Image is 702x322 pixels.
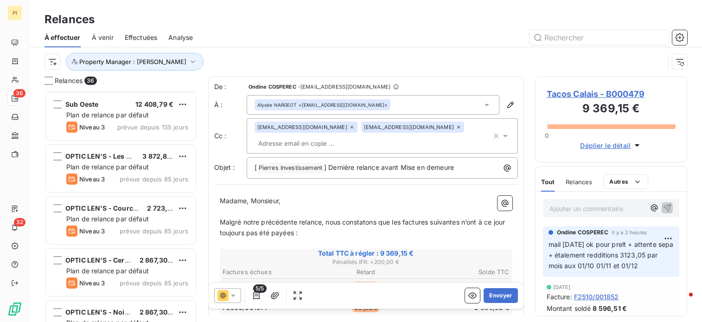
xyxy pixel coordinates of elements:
[255,136,362,150] input: Adresse email en copie ...
[222,267,318,277] th: Factures échues
[140,256,174,264] span: 2 867,30 €
[65,204,165,212] span: OPTIC LEN'S - Courcouronnes
[79,175,105,183] span: Niveau 3
[257,102,388,108] div: <[EMAIL_ADDRESS][DOMAIN_NAME]>
[257,102,297,108] span: Alysée NARGEOT
[557,228,608,237] span: Ondine COSPEREC
[65,256,133,264] span: OPTIC LEN'S - Cergy
[318,267,414,277] th: Retard
[670,290,693,313] iframe: Intercom live chat
[66,163,149,171] span: Plan de relance par défaut
[566,178,592,186] span: Relances
[223,281,268,290] span: F2506/001510
[214,82,247,91] span: De :
[549,240,676,270] span: mail [DATE] ok pour prelt + attente sepa + étalement redditions 3123,05 par mois aux 01/10 01/11 ...
[415,267,510,277] th: Solde TTC
[214,100,247,109] label: À :
[65,152,141,160] span: OPTIC LEN'S - Les Lilas
[45,11,95,28] h3: Relances
[120,227,188,235] span: prévue depuis 85 jours
[79,58,186,65] span: Property Manager : [PERSON_NAME]
[120,279,188,287] span: prévue depuis 85 jours
[593,303,627,313] span: 8 596,51 €
[117,123,188,131] span: prévue depuis 135 jours
[612,230,647,235] span: il y a 2 heures
[92,33,114,42] span: À venir
[221,249,511,258] span: Total TTC à régler : 9 369,15 €
[65,100,98,108] span: Sub Oeste
[547,292,572,302] span: Facture :
[55,76,83,85] span: Relances
[79,123,105,131] span: Niveau 3
[14,218,26,226] span: 32
[553,284,571,290] span: [DATE]
[66,215,149,223] span: Plan de relance par défaut
[257,124,347,130] span: [EMAIL_ADDRESS][DOMAIN_NAME]
[545,132,549,139] span: 0
[79,279,105,287] span: Niveau 3
[120,175,188,183] span: prévue depuis 85 jours
[580,141,631,150] span: Déplier le détail
[66,111,149,119] span: Plan de relance par défaut
[547,88,676,100] span: Tacos Calais - B000479
[45,33,81,42] span: À effectuer
[168,33,193,42] span: Analyse
[220,218,507,237] span: Malgré notre précédente relance, nous constatons que les factures suivantes n’ont à ce jour toujo...
[541,178,555,186] span: Tout
[577,140,645,151] button: Déplier le détail
[352,282,380,290] span: 93 jours
[415,280,510,290] td: 1 109,72 €
[484,288,517,303] button: Envoyer
[249,84,296,90] span: Ondine COSPEREC
[530,30,669,45] input: Rechercher
[79,227,105,235] span: Niveau 3
[603,174,648,189] button: Autres
[364,124,454,130] span: [EMAIL_ADDRESS][DOMAIN_NAME]
[255,163,257,171] span: [
[7,302,22,316] img: Logo LeanPay
[547,100,676,119] h3: 9 369,15 €
[214,163,235,171] span: Objet :
[574,292,619,302] span: F2510/001852
[66,53,204,71] button: Property Manager : [PERSON_NAME]
[7,6,22,20] div: PI
[13,89,26,97] span: 36
[214,131,247,141] label: Cc :
[142,152,176,160] span: 3 872,81 €
[253,284,266,293] span: 5/5
[45,91,197,322] div: grid
[547,303,591,313] span: Montant soldé
[125,33,158,42] span: Effectuées
[84,77,96,85] span: 36
[135,100,173,108] span: 12 408,79 €
[147,204,182,212] span: 2 723,90 €
[140,308,174,316] span: 2 867,30 €
[65,308,132,316] span: OPTIC LEN'S - Noisy
[221,258,511,266] span: Pénalités IFR : + 200,00 €
[220,197,281,205] span: Madame, Monsieur,
[298,84,390,90] span: - [EMAIL_ADDRESS][DOMAIN_NAME]
[324,163,454,171] span: ] Dernière relance avant Mise en demeure
[66,267,149,275] span: Plan de relance par défaut
[257,163,324,174] span: Pierres Investissement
